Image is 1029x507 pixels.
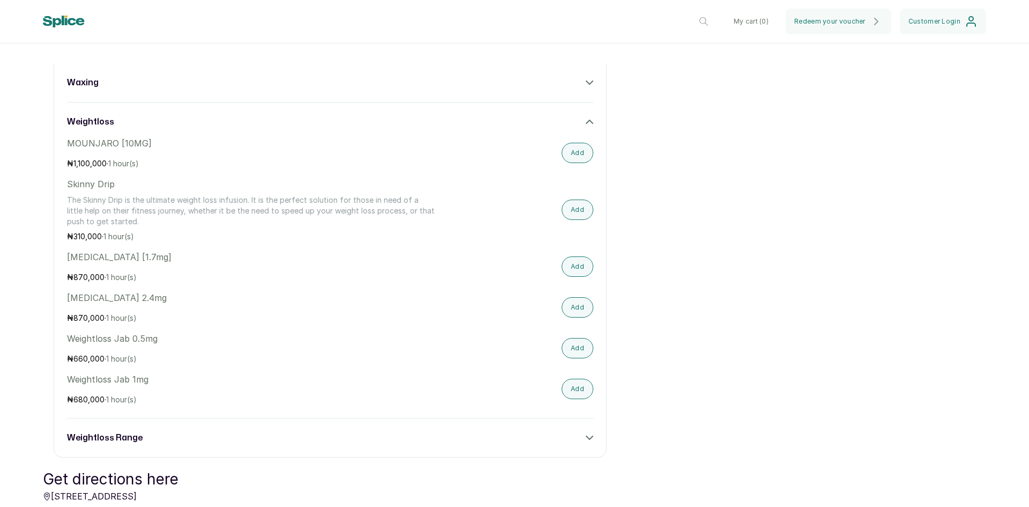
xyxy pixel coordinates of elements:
[562,379,593,399] button: Add
[67,431,143,444] h3: weightloss range
[67,332,435,345] p: Weightloss Jab 0.5mg
[67,394,435,405] p: ₦ ·
[73,313,105,322] span: 870,000
[73,354,105,363] span: 660,000
[103,232,134,241] span: 1 hour(s)
[67,178,435,190] p: Skinny Drip
[900,9,986,34] button: Customer Login
[562,297,593,318] button: Add
[67,373,435,386] p: Weightloss Jab 1mg
[106,354,137,363] span: 1 hour(s)
[562,200,593,220] button: Add
[67,291,435,304] p: [MEDICAL_DATA] 2.4mg
[43,468,178,490] p: Get directions here
[67,354,435,364] p: ₦ ·
[67,137,435,150] p: MOUNJARO [10MG]
[562,338,593,358] button: Add
[73,395,105,404] span: 680,000
[67,251,435,263] p: [MEDICAL_DATA] [1.7mg]
[908,17,960,26] span: Customer Login
[106,313,137,322] span: 1 hour(s)
[106,273,137,282] span: 1 hour(s)
[73,273,105,282] span: 870,000
[67,231,435,242] p: ₦ ·
[786,9,891,34] button: Redeem your voucher
[67,115,114,128] h3: weightloss
[106,395,137,404] span: 1 hour(s)
[562,143,593,163] button: Add
[725,9,777,34] button: My cart (0)
[73,232,102,241] span: 310,000
[108,159,139,168] span: 1 hour(s)
[794,17,866,26] span: Redeem your voucher
[67,158,435,169] p: ₦ ·
[73,159,107,168] span: 1,100,000
[562,256,593,277] button: Add
[67,313,435,324] p: ₦ ·
[67,76,99,89] h3: waxing
[67,272,435,283] p: ₦ ·
[43,490,178,503] p: [STREET_ADDRESS]
[67,195,435,227] p: The Skinny Drip is the ultimate weight loss infusion. It is the perfect solution for those in nee...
